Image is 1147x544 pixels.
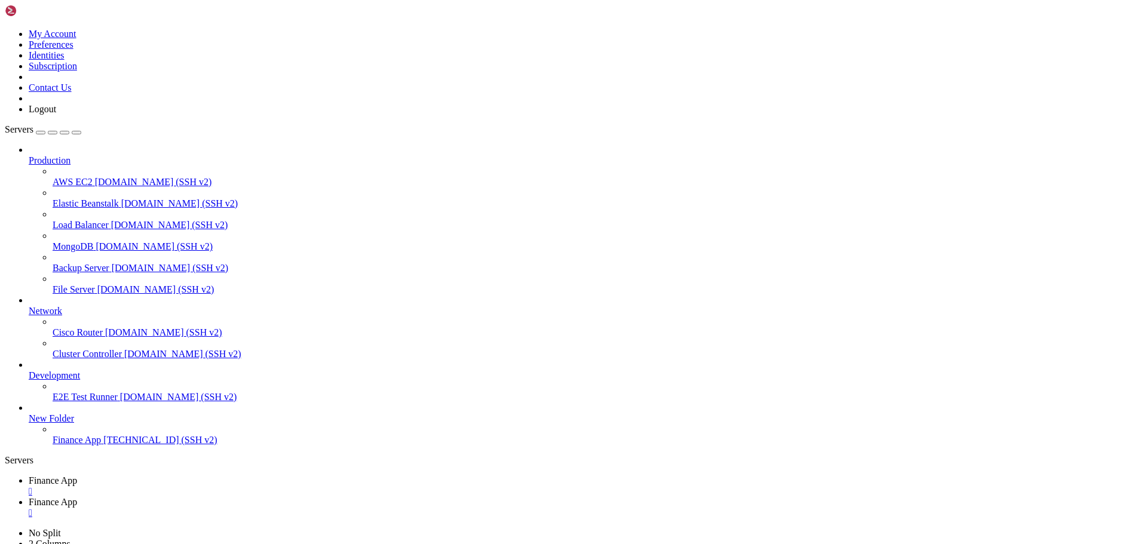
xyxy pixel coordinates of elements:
[29,155,1142,166] a: Production
[29,306,62,316] span: Network
[97,284,214,294] span: [DOMAIN_NAME] (SSH v2)
[53,188,1142,209] li: Elastic Beanstalk [DOMAIN_NAME] (SSH v2)
[53,220,1142,230] a: Load Balancer [DOMAIN_NAME] (SSH v2)
[29,486,1142,497] a: 
[112,263,229,273] span: [DOMAIN_NAME] (SSH v2)
[5,5,73,17] img: Shellngn
[5,269,992,279] x-row: Last login: [DATE] from [TECHNICAL_ID]
[5,421,992,431] x-row: : $ sudo systemctl restart financeapp
[53,198,119,208] span: Elastic Beanstalk
[53,284,1142,295] a: File Server [DOMAIN_NAME] (SSH v2)
[5,309,992,319] x-row: remote: Counting objects: 100% (5/5), done.
[53,177,1142,188] a: AWS EC2 [DOMAIN_NAME] (SSH v2)
[29,104,56,114] a: Logout
[53,209,1142,230] li: Load Balancer [DOMAIN_NAME] (SSH v2)
[119,401,129,410] span: --
[5,299,992,309] x-row: remote: Enumerating objects: 5, done.
[29,475,77,485] span: Finance App
[53,273,1142,295] li: File Server [DOMAIN_NAME] (SSH v2)
[53,392,1142,402] a: E2E Test Runner [DOMAIN_NAME] (SSH v2)
[29,145,1142,295] li: Production
[5,116,992,127] x-row: * Strictly confined Kubernetes makes edge and IoT secure. Learn how MicroK8s
[53,230,1142,252] li: MongoDB [DOMAIN_NAME] (SSH v2)
[29,413,1142,424] a: New Folder
[5,279,992,289] x-row: : $ cd /home/ubuntu/financeapp
[29,61,77,71] a: Subscription
[5,289,139,299] span: chadm@instance-20250808-1405
[29,50,65,60] a: Identities
[5,431,992,441] x-row: [sudo] password for chadm:
[53,241,93,251] span: MongoDB
[5,167,992,177] x-row: Expanded Security Maintenance for Applications is not enabled.
[29,29,76,39] a: My Account
[5,441,992,451] x-row: : $ sudo systemctl restart nginx
[143,279,148,288] span: ~
[53,349,122,359] span: Cluster Controller
[53,220,109,230] span: Load Balancer
[5,289,992,299] x-row: : $ git pull origin master
[29,402,1142,445] li: New Folder
[29,413,74,423] span: New Folder
[29,82,72,93] a: Contact Us
[29,370,80,380] span: Development
[5,401,992,411] x-row: main.py | 14
[5,76,992,86] x-row: Usage of /: 14.1% of 44.07GB Users logged in: 1
[5,451,992,462] x-row: : $
[143,289,253,299] span: /home/ubuntu/financeapp
[29,359,1142,402] li: Development
[29,508,1142,518] a: 
[53,392,118,402] span: E2E Test Runner
[29,497,1142,518] a: Finance App
[29,370,1142,381] a: Development
[53,424,1142,445] li: Finance App [TECHNICAL_ID] (SSH v2)
[143,441,253,451] span: /home/ubuntu/financeapp
[53,166,1142,188] li: AWS EC2 [DOMAIN_NAME] (SSH v2)
[143,451,253,461] span: /home/ubuntu/financeapp
[29,475,1142,497] a: Finance App
[5,218,992,228] x-row: Enable ESM Apps to receive additional future security updates.
[5,198,992,208] x-row: To see these additional updates run: apt list --upgradable
[53,198,1142,209] a: Elastic Beanstalk [DOMAIN_NAME] (SSH v2)
[29,497,77,507] span: Finance App
[5,421,139,431] span: chadm@instance-20250808-1405
[53,327,103,337] span: Cisco Router
[96,241,213,251] span: [DOMAIN_NAME] (SSH v2)
[95,177,212,187] span: [DOMAIN_NAME] (SSH v2)
[53,435,1142,445] a: Finance App [TECHNICAL_ID] (SSH v2)
[5,96,992,106] x-row: Swap usage: 0%
[5,451,139,461] span: chadm@instance-20250808-1405
[53,327,1142,338] a: Cisco Router [DOMAIN_NAME] (SSH v2)
[53,177,93,187] span: AWS EC2
[53,381,1142,402] li: E2E Test Runner [DOMAIN_NAME] (SSH v2)
[53,241,1142,252] a: MongoDB [DOMAIN_NAME] (SSH v2)
[5,147,992,157] x-row: [URL][DOMAIN_NAME]
[5,228,992,238] x-row: See [URL][DOMAIN_NAME] or run: sudo pro status
[53,263,109,273] span: Backup Server
[5,86,992,96] x-row: Memory usage: 13% IPv4 address for enp0s6: [TECHNICAL_ID]
[5,45,992,56] x-row: System information as of [DATE]
[53,435,101,445] span: Finance App
[53,252,1142,273] li: Backup Server [DOMAIN_NAME] (SSH v2)
[103,435,217,445] span: [TECHNICAL_ID] (SSH v2)
[5,127,992,137] x-row: just raised the bar for easy, resilient and secure K8s cluster deployment.
[121,198,238,208] span: [DOMAIN_NAME] (SSH v2)
[120,392,237,402] span: [DOMAIN_NAME] (SSH v2)
[5,360,992,370] x-row: * branch master -> FETCH_HEAD
[5,124,81,134] a: Servers
[5,340,992,350] x-row: Unpacking objects: 100% (3/3), 503 bytes | 167.00 KiB/s, done.
[5,455,1142,466] div: Servers
[53,263,1142,273] a: Backup Server [DOMAIN_NAME] (SSH v2)
[5,319,992,330] x-row: remote: Compressing objects: 100% (1/1), done.
[5,350,992,360] x-row: From [DOMAIN_NAME]:Chadis16/finance-app
[53,349,1142,359] a: Cluster Controller [DOMAIN_NAME] (SSH v2)
[29,528,61,538] a: No Split
[5,370,992,380] x-row: 11ac7624..008799e3 master -> origin/master
[5,25,992,35] x-row: * Support: [URL][DOMAIN_NAME]
[5,15,992,25] x-row: * Management: [URL][DOMAIN_NAME]
[53,284,95,294] span: File Server
[277,451,281,462] div: (54, 44)
[143,421,253,431] span: /home/ubuntu/financeapp
[5,5,992,15] x-row: * Documentation: [URL][DOMAIN_NAME]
